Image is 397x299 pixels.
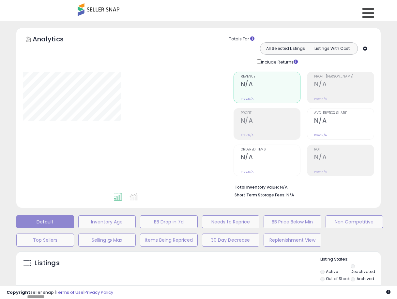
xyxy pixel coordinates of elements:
[314,133,327,137] small: Prev: N/A
[241,153,300,162] h2: N/A
[241,117,300,126] h2: N/A
[78,215,136,228] button: Inventory Age
[314,153,374,162] h2: N/A
[235,183,369,191] li: N/A
[241,148,300,151] span: Ordered Items
[241,133,253,137] small: Prev: N/A
[33,35,76,45] h5: Analytics
[16,234,74,247] button: Top Sellers
[140,215,198,228] button: BB Drop in 7d
[241,111,300,115] span: Profit
[16,215,74,228] button: Default
[314,80,374,89] h2: N/A
[229,36,376,42] div: Totals For
[264,234,321,247] button: Replenishment View
[202,234,260,247] button: 30 Day Decrease
[309,44,356,53] button: Listings With Cost
[286,192,294,198] span: N/A
[314,75,374,78] span: Profit [PERSON_NAME]
[241,80,300,89] h2: N/A
[241,75,300,78] span: Revenue
[78,234,136,247] button: Selling @ Max
[235,192,285,198] b: Short Term Storage Fees:
[314,97,327,101] small: Prev: N/A
[326,215,383,228] button: Non Competitive
[140,234,198,247] button: Items Being Repriced
[241,170,253,174] small: Prev: N/A
[314,111,374,115] span: Avg. Buybox Share
[314,148,374,151] span: ROI
[7,289,30,295] strong: Copyright
[314,117,374,126] h2: N/A
[202,215,260,228] button: Needs to Reprice
[7,290,113,296] div: seller snap | |
[264,215,321,228] button: BB Price Below Min
[314,170,327,174] small: Prev: N/A
[241,97,253,101] small: Prev: N/A
[235,184,279,190] b: Total Inventory Value:
[252,58,306,65] div: Include Returns
[262,44,309,53] button: All Selected Listings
